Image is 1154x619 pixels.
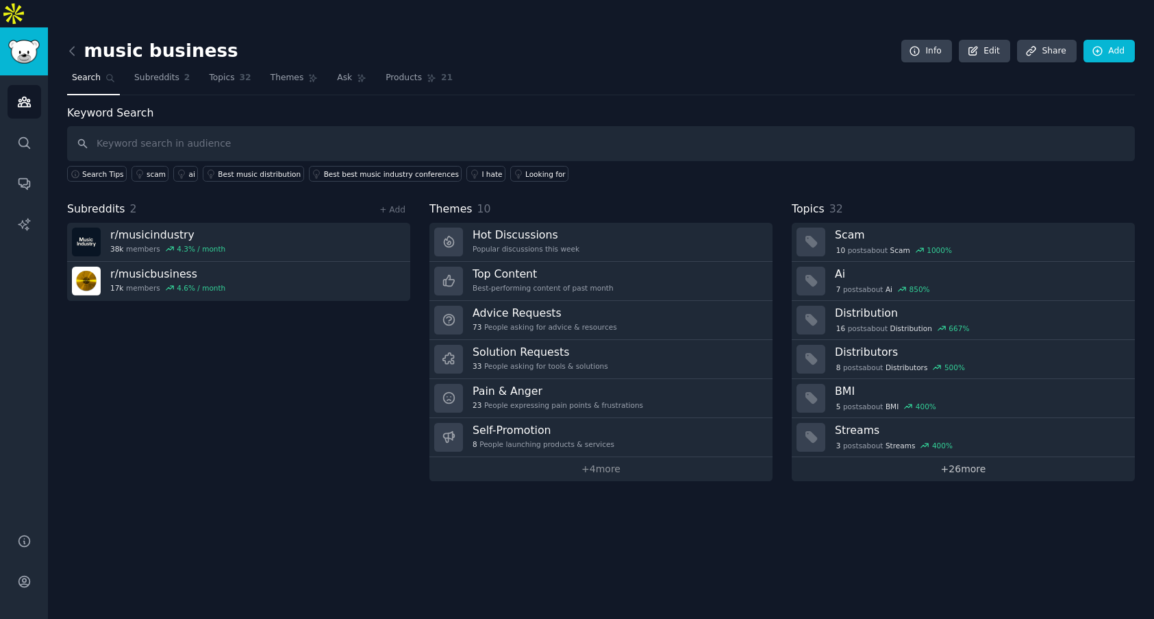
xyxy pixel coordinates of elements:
h3: Top Content [473,267,614,281]
span: 23 [473,400,481,410]
span: Ai [886,284,892,294]
a: Pain & Anger23People expressing pain points & frustrations [429,379,773,418]
span: Search Tips [82,169,124,179]
span: Search [72,72,101,84]
h3: BMI [835,384,1125,398]
h3: Advice Requests [473,306,617,320]
div: 667 % [949,324,969,333]
a: Scam10postsaboutScam1000% [792,223,1135,262]
input: Keyword search in audience [67,126,1135,161]
a: Themes [266,67,323,95]
a: Add [1083,40,1135,63]
span: BMI [886,402,899,411]
div: I hate [481,169,502,179]
a: BMI5postsaboutBMI400% [792,379,1135,418]
div: 1000 % [927,245,952,255]
a: Info [901,40,952,63]
span: 38k [110,244,123,254]
span: Topics [792,201,825,218]
span: 10 [836,245,845,255]
a: Edit [959,40,1010,63]
div: post s about [835,439,954,452]
a: r/musicindustry38kmembers4.3% / month [67,223,410,262]
a: + Add [379,205,405,215]
span: Distributors [886,363,927,372]
span: 2 [130,202,137,215]
div: Best music distribution [218,169,301,179]
span: 73 [473,322,481,332]
a: Best best music industry conferences [309,166,462,182]
div: 850 % [910,284,930,294]
a: Top ContentBest-performing content of past month [429,262,773,301]
div: 4.3 % / month [177,244,225,254]
div: 400 % [916,402,936,411]
span: Themes [271,72,304,84]
a: Hot DiscussionsPopular discussions this week [429,223,773,262]
div: People launching products & services [473,439,614,449]
a: +26more [792,457,1135,481]
span: Ask [337,72,352,84]
div: members [110,244,225,254]
div: ai [188,169,195,179]
span: Scam [890,245,910,255]
span: Subreddits [134,72,179,84]
h3: Self-Promotion [473,423,614,437]
h3: Scam [835,228,1125,242]
div: post s about [835,361,966,374]
span: 8 [836,363,841,372]
span: Products [386,72,422,84]
h3: Solution Requests [473,345,608,359]
div: post s about [835,400,938,413]
a: Search [67,67,120,95]
a: Share [1017,40,1076,63]
span: 2 [184,72,190,84]
a: Topics32 [204,67,255,95]
a: Looking for [510,166,568,182]
div: Best best music industry conferences [324,169,459,179]
span: 33 [473,361,481,371]
a: Ask [332,67,371,95]
a: Best music distribution [203,166,303,182]
span: 10 [477,202,491,215]
div: Best-performing content of past month [473,283,614,293]
span: Topics [209,72,234,84]
span: Distribution [890,324,932,333]
div: members [110,283,225,293]
a: Ai7postsaboutAi850% [792,262,1135,301]
a: Self-Promotion8People launching products & services [429,418,773,457]
div: post s about [835,322,970,335]
h3: Streams [835,423,1125,437]
span: Themes [429,201,473,218]
h3: r/ musicindustry [110,228,225,242]
div: People asking for advice & resources [473,322,617,332]
h3: Pain & Anger [473,384,643,398]
a: r/musicbusiness17kmembers4.6% / month [67,262,410,301]
div: 500 % [944,363,965,372]
span: 32 [829,202,843,215]
a: Subreddits2 [129,67,195,95]
span: 32 [240,72,251,84]
div: Popular discussions this week [473,244,579,254]
span: Streams [886,441,915,450]
span: 21 [441,72,453,84]
img: GummySearch logo [8,40,40,64]
h3: Distributors [835,345,1125,359]
label: Keyword Search [67,106,153,119]
a: Advice Requests73People asking for advice & resources [429,301,773,340]
a: Solution Requests33People asking for tools & solutions [429,340,773,379]
a: scam [131,166,168,182]
img: musicbusiness [72,267,101,295]
div: post s about [835,244,953,256]
div: 400 % [932,441,953,450]
h2: music business [67,40,238,62]
h3: Hot Discussions [473,228,579,242]
a: I hate [466,166,505,182]
h3: Distribution [835,306,1125,320]
a: ai [173,166,198,182]
div: 4.6 % / month [177,283,225,293]
h3: Ai [835,267,1125,281]
span: 8 [473,439,477,449]
span: Subreddits [67,201,125,218]
div: People expressing pain points & frustrations [473,400,643,410]
div: People asking for tools & solutions [473,361,608,371]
